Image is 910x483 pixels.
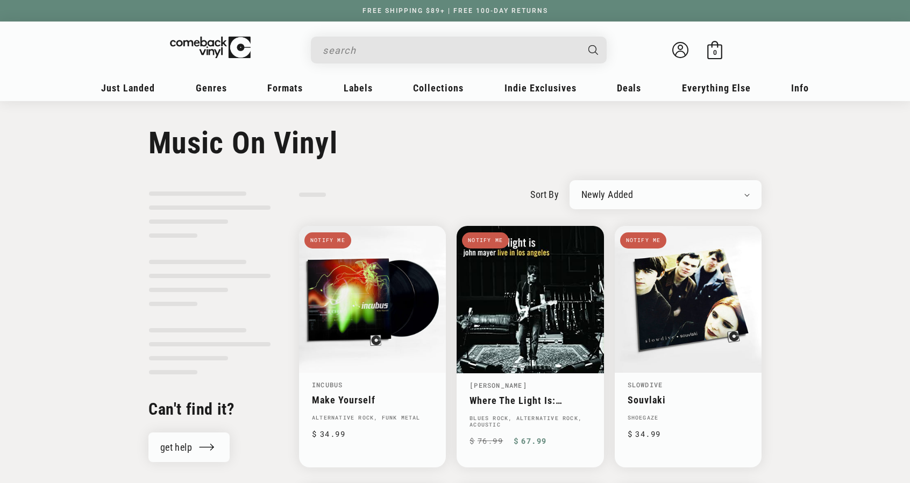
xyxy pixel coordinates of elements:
[530,187,559,202] label: sort by
[628,394,749,406] a: Souvlaki
[101,82,155,94] span: Just Landed
[628,380,663,389] a: Slowdive
[413,82,464,94] span: Collections
[713,48,717,56] span: 0
[148,399,271,420] h2: Can't find it?
[148,432,230,462] a: get help
[617,82,641,94] span: Deals
[344,82,373,94] span: Labels
[323,39,578,61] input: search
[791,82,809,94] span: Info
[470,381,527,389] a: [PERSON_NAME]
[311,37,607,63] div: Search
[312,394,433,406] a: Make Yourself
[267,82,303,94] span: Formats
[579,37,608,63] button: Search
[470,395,591,406] a: Where The Light Is: [PERSON_NAME] Live In [GEOGRAPHIC_DATA]
[148,125,762,161] h1: Music On Vinyl
[312,380,343,389] a: Incubus
[352,7,559,15] a: FREE SHIPPING $89+ | FREE 100-DAY RETURNS
[504,82,577,94] span: Indie Exclusives
[196,82,227,94] span: Genres
[682,82,751,94] span: Everything Else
